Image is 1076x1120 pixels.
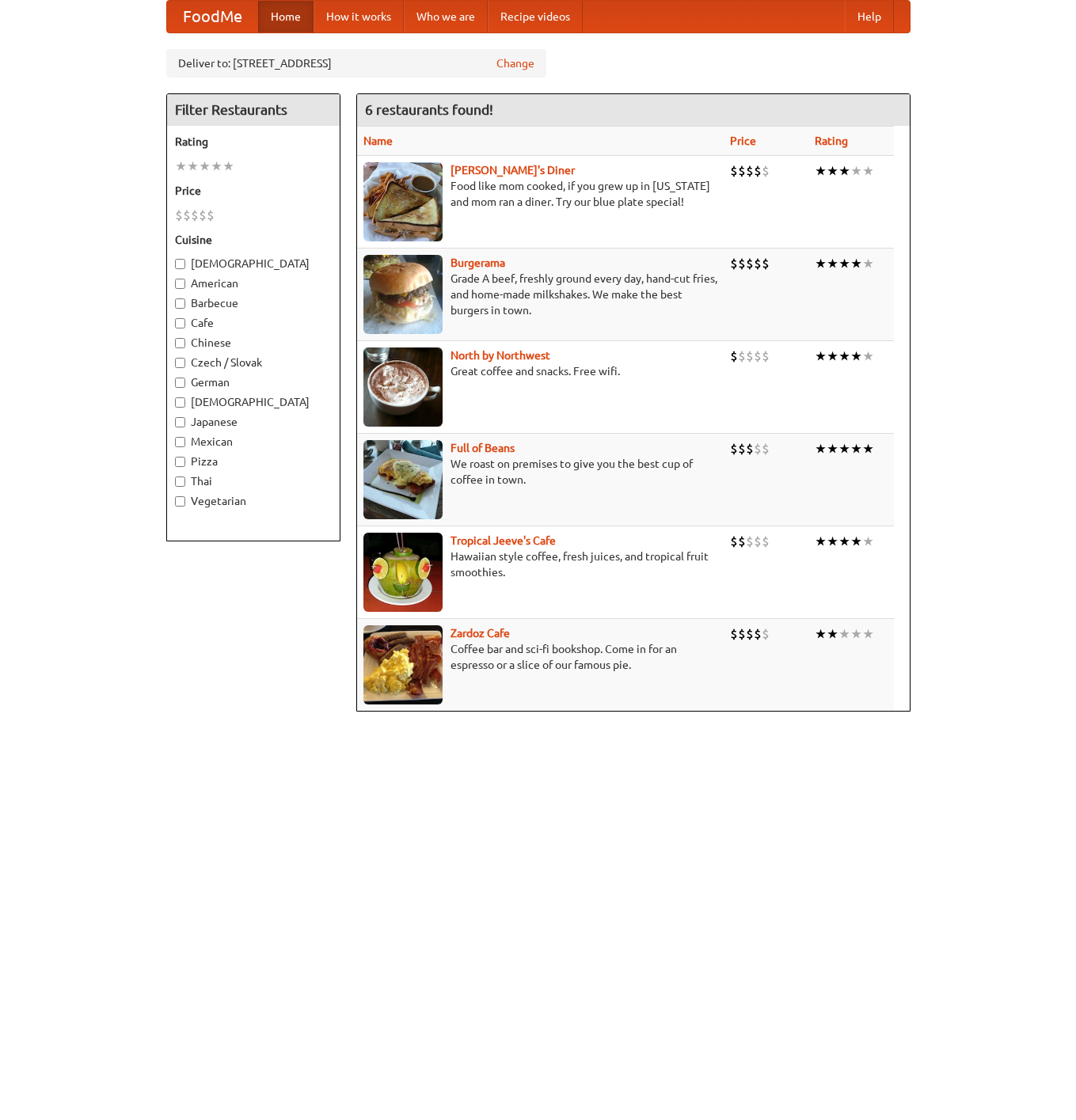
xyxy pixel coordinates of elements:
[363,533,443,612] img: jeeves.jpg
[496,55,534,71] a: Change
[363,440,443,519] img: beans.jpg
[175,378,185,388] input: German
[730,625,738,643] li: $
[451,349,550,362] b: North by Northwest
[862,440,874,457] li: ★
[762,533,770,550] li: $
[827,533,838,550] li: ★
[175,397,185,408] input: [DEMOGRAPHIC_DATA]
[199,158,211,175] li: ★
[175,315,332,331] label: Cafe
[175,279,185,289] input: American
[363,363,717,379] p: Great coffee and snacks. Free wifi.
[815,440,827,457] li: ★
[746,533,754,550] li: $
[754,347,762,365] li: $
[175,434,332,450] label: Mexican
[175,476,185,487] input: Thai
[314,1,404,32] a: How it works
[738,255,746,272] li: $
[815,162,827,180] li: ★
[815,255,827,272] li: ★
[862,347,874,365] li: ★
[363,255,443,334] img: burgerama.jpg
[207,207,215,224] li: $
[738,347,746,365] li: $
[762,625,770,643] li: $
[827,440,838,457] li: ★
[730,440,738,457] li: $
[850,440,862,457] li: ★
[363,625,443,704] img: zardoz.jpg
[838,347,850,365] li: ★
[175,134,332,150] h5: Rating
[815,533,827,550] li: ★
[175,298,185,309] input: Barbecue
[827,162,838,180] li: ★
[730,255,738,272] li: $
[862,533,874,550] li: ★
[363,549,717,580] p: Hawaiian style coffee, fresh juices, and tropical fruit smoothies.
[222,158,234,175] li: ★
[175,414,332,430] label: Japanese
[167,94,340,126] h4: Filter Restaurants
[754,625,762,643] li: $
[730,533,738,550] li: $
[167,1,258,32] a: FoodMe
[175,454,332,469] label: Pizza
[754,533,762,550] li: $
[838,625,850,643] li: ★
[363,456,717,488] p: We roast on premises to give you the best cup of coffee in town.
[451,442,515,454] b: Full of Beans
[363,178,717,210] p: Food like mom cooked, if you grew up in [US_STATE] and mom ran a diner. Try our blue plate special!
[451,164,575,177] a: [PERSON_NAME]'s Diner
[850,533,862,550] li: ★
[746,162,754,180] li: $
[838,533,850,550] li: ★
[175,207,183,224] li: $
[451,256,505,269] a: Burgerama
[175,437,185,447] input: Mexican
[746,625,754,643] li: $
[363,135,393,147] a: Name
[187,158,199,175] li: ★
[762,347,770,365] li: $
[862,255,874,272] li: ★
[850,347,862,365] li: ★
[850,162,862,180] li: ★
[363,271,717,318] p: Grade A beef, freshly ground every day, hand-cut fries, and home-made milkshakes. We make the bes...
[815,347,827,365] li: ★
[815,625,827,643] li: ★
[175,158,187,175] li: ★
[838,440,850,457] li: ★
[738,162,746,180] li: $
[451,627,510,640] a: Zardoz Cafe
[838,255,850,272] li: ★
[762,255,770,272] li: $
[451,534,556,547] a: Tropical Jeeve's Cafe
[211,158,222,175] li: ★
[738,533,746,550] li: $
[746,347,754,365] li: $
[175,457,185,467] input: Pizza
[754,440,762,457] li: $
[175,358,185,368] input: Czech / Slovak
[827,625,838,643] li: ★
[175,496,185,507] input: Vegetarian
[762,162,770,180] li: $
[166,49,546,78] div: Deliver to: [STREET_ADDRESS]
[850,625,862,643] li: ★
[175,335,332,351] label: Chinese
[365,102,493,117] ng-pluralize: 6 restaurants found!
[762,440,770,457] li: $
[175,394,332,410] label: [DEMOGRAPHIC_DATA]
[175,275,332,291] label: American
[730,135,756,147] a: Price
[199,207,207,224] li: $
[827,347,838,365] li: ★
[815,135,848,147] a: Rating
[175,417,185,427] input: Japanese
[175,259,185,269] input: [DEMOGRAPHIC_DATA]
